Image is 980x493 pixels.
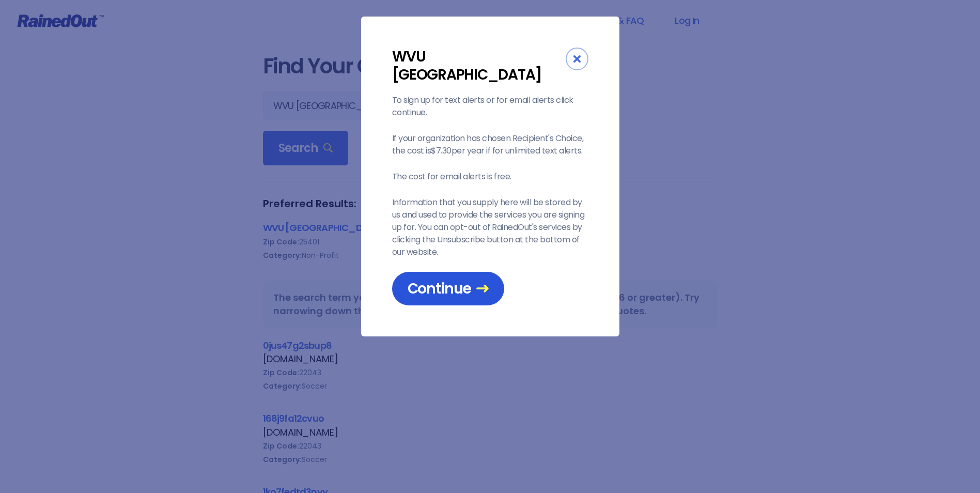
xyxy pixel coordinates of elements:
p: Information that you supply here will be stored by us and used to provide the services you are si... [392,196,588,258]
div: Close [566,48,588,70]
p: To sign up for text alerts or for email alerts click continue. [392,94,588,119]
div: WVU [GEOGRAPHIC_DATA] [392,48,566,84]
p: If your organization has chosen Recipient's Choice, the cost is $7.30 per year if for unlimited t... [392,132,588,157]
p: The cost for email alerts is free. [392,171,588,183]
span: Continue [408,280,489,298]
